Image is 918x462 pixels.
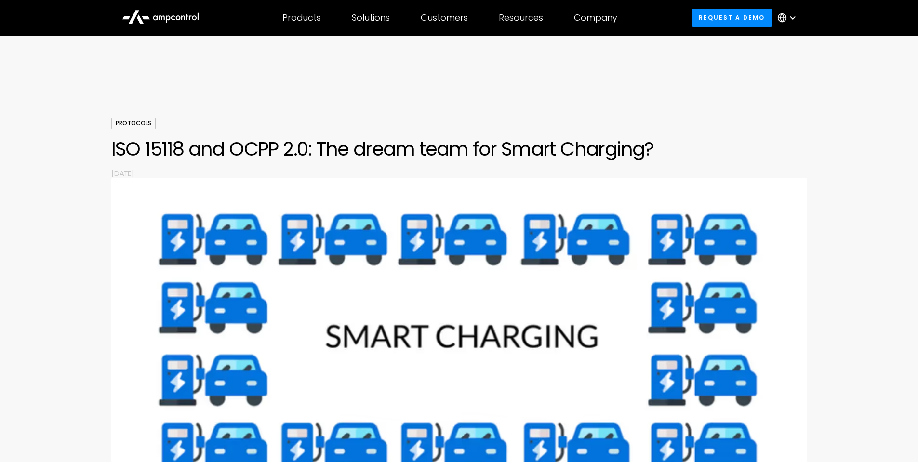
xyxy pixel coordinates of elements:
div: Protocols [111,118,156,129]
div: Resources [499,13,543,23]
div: Solutions [352,13,390,23]
a: Request a demo [692,9,772,26]
div: Products [282,13,321,23]
h1: ISO 15118 and OCPP 2.0: The dream team for Smart Charging? [111,137,807,160]
div: Customers [421,13,468,23]
div: Company [574,13,617,23]
p: [DATE] [111,168,807,178]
